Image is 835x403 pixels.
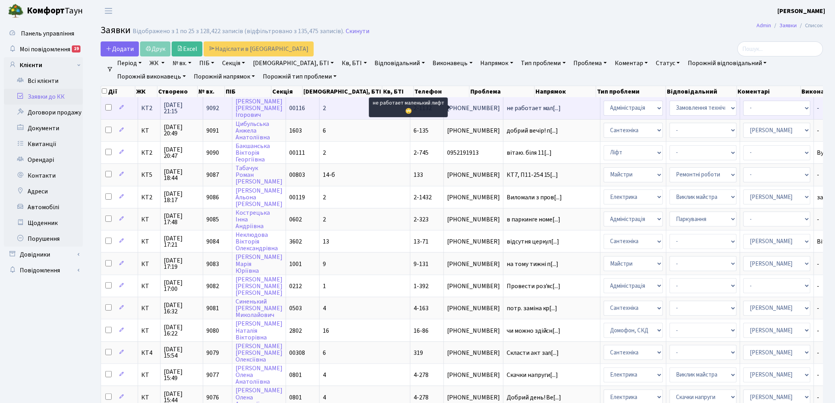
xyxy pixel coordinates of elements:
[141,350,157,356] span: КТ4
[289,148,305,157] span: 00111
[778,7,826,15] b: [PERSON_NAME]
[571,56,610,70] a: Проблема
[4,215,83,231] a: Щоденник
[507,148,552,157] span: вітаю. біля 11[...]
[339,56,370,70] a: Кв, БТІ
[447,283,500,289] span: [PHONE_NUMBER]
[323,126,326,135] span: 6
[414,282,429,291] span: 1-392
[507,282,561,291] span: Провести роз'яс[...]
[507,304,558,313] span: потр. заміна кр[...]
[101,41,139,56] a: Додати
[8,3,24,19] img: logo.png
[236,208,270,231] a: КострецькаІннаАндріївна
[447,261,500,267] span: [PHONE_NUMBER]
[653,56,683,70] a: Статус
[447,172,500,178] span: [PHONE_NUMBER]
[114,70,189,83] a: Порожній виконавець
[507,126,558,135] span: добрий вечір! п[...]
[414,126,429,135] span: 6-135
[164,279,200,292] span: [DATE] 17:00
[323,104,326,112] span: 2
[101,86,135,97] th: Дії
[114,56,145,70] a: Період
[164,191,200,203] span: [DATE] 18:17
[206,260,219,268] span: 9083
[4,41,83,57] a: Мої повідомлення19
[236,142,270,164] a: БакшанськаВікторіяГеоргіївна
[169,56,195,70] a: № вх.
[414,304,429,313] span: 4-163
[219,56,248,70] a: Секція
[191,70,258,83] a: Порожній напрямок
[206,126,219,135] span: 9091
[757,21,771,30] a: Admin
[323,304,326,313] span: 4
[372,56,428,70] a: Відповідальний
[414,193,432,202] span: 2-1432
[289,304,302,313] span: 0503
[430,56,476,70] a: Виконавець
[289,193,305,202] span: 00119
[236,364,283,386] a: [PERSON_NAME]ОленаАнатоліївна
[289,237,302,246] span: 3602
[164,235,200,248] span: [DATE] 17:21
[141,394,157,401] span: КТ
[141,305,157,311] span: КТ
[135,86,157,97] th: ЖК
[323,393,326,402] span: 4
[27,4,65,17] b: Комфорт
[323,282,326,291] span: 1
[447,238,500,245] span: [PHONE_NUMBER]
[141,261,157,267] span: КТ
[106,45,134,53] span: Додати
[447,127,500,134] span: [PHONE_NUMBER]
[323,349,326,357] span: 6
[236,275,283,297] a: [PERSON_NAME][PERSON_NAME][PERSON_NAME]
[141,150,157,156] span: КТ2
[382,86,414,97] th: Кв, БТІ
[289,326,302,335] span: 2802
[596,86,666,97] th: Тип проблеми
[4,168,83,184] a: Контакти
[414,349,423,357] span: 319
[289,371,302,379] span: 0801
[612,56,651,70] a: Коментар
[507,260,559,268] span: на тому тижні п[...]
[206,148,219,157] span: 9090
[4,152,83,168] a: Орендарі
[507,171,558,179] span: КТ7, П11-254 15[...]
[164,257,200,270] span: [DATE] 17:19
[164,346,200,359] span: [DATE] 15:54
[72,45,81,52] div: 19
[236,186,283,208] a: [PERSON_NAME]Альона[PERSON_NAME]
[666,86,737,97] th: Відповідальний
[206,215,219,224] span: 9085
[236,320,283,342] a: [PERSON_NAME]НаталіяВікторівна
[289,282,302,291] span: 0212
[164,146,200,159] span: [DATE] 20:47
[414,148,429,157] span: 2-745
[21,29,74,38] span: Панель управління
[414,260,429,268] span: 9-131
[447,305,500,311] span: [PHONE_NUMBER]
[447,394,500,401] span: [PHONE_NUMBER]
[141,172,157,178] span: КТ5
[271,86,303,97] th: Секція
[447,372,500,378] span: [PHONE_NUMBER]
[250,56,337,70] a: [DEMOGRAPHIC_DATA], БТІ
[236,231,278,253] a: НеклюдоваВікторіяОлександрівна
[141,328,157,334] span: КТ
[236,164,283,186] a: ТабачукРоман[PERSON_NAME]
[414,326,429,335] span: 16-86
[164,213,200,225] span: [DATE] 17:48
[507,349,559,357] span: Скласти акт зал[...]
[236,97,283,119] a: [PERSON_NAME][PERSON_NAME]Ігорович
[4,57,83,73] a: Клієнти
[236,297,283,319] a: Синенький[PERSON_NAME]Миколайович
[141,238,157,245] span: КТ
[470,86,535,97] th: Проблема
[206,326,219,335] span: 9080
[447,150,500,156] span: 0952191913
[4,184,83,199] a: Адреси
